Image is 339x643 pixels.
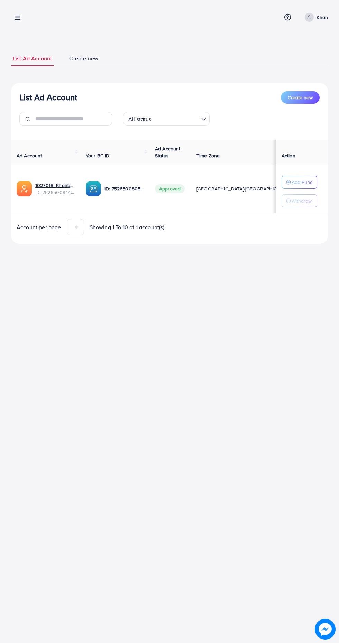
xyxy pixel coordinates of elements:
[317,13,328,21] p: Khan
[90,223,165,231] span: Showing 1 To 10 of 1 account(s)
[155,184,185,193] span: Approved
[317,621,333,637] img: image
[282,194,317,207] button: Withdraw
[35,182,75,189] a: 1027018_Khanbhia_1752400071646
[288,94,313,101] span: Create new
[281,91,320,104] button: Create new
[86,181,101,196] img: ic-ba-acc.ded83a64.svg
[19,92,77,102] h3: List Ad Account
[292,197,312,205] p: Withdraw
[196,152,220,159] span: Time Zone
[17,152,42,159] span: Ad Account
[282,152,295,159] span: Action
[13,55,52,63] span: List Ad Account
[69,55,98,63] span: Create new
[292,178,313,186] p: Add Fund
[35,189,75,196] span: ID: 7526500944935256080
[196,185,293,192] span: [GEOGRAPHIC_DATA]/[GEOGRAPHIC_DATA]
[302,13,328,22] a: Khan
[123,112,210,126] div: Search for option
[104,185,144,193] p: ID: 7526500805902909457
[17,223,61,231] span: Account per page
[35,182,75,196] div: <span class='underline'>1027018_Khanbhia_1752400071646</span></br>7526500944935256080
[127,114,153,124] span: All status
[154,113,199,124] input: Search for option
[155,145,181,159] span: Ad Account Status
[282,176,317,189] button: Add Fund
[17,181,32,196] img: ic-ads-acc.e4c84228.svg
[86,152,110,159] span: Your BC ID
